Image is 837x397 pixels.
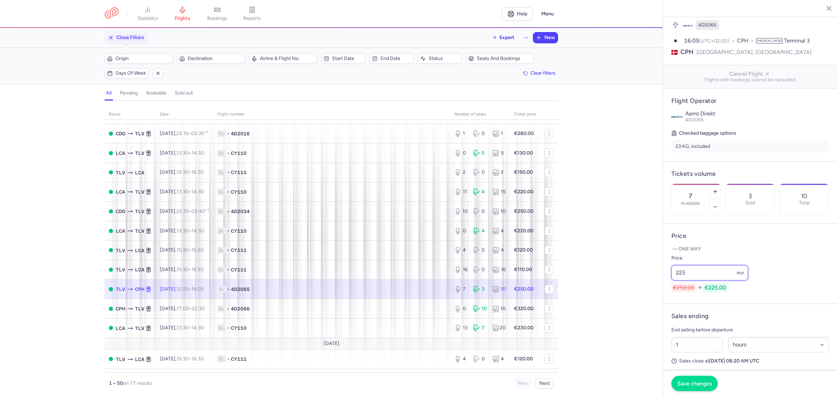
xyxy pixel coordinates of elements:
[243,15,261,22] span: reports
[217,208,226,215] span: 1L
[533,32,558,43] button: New
[176,306,205,312] span: –
[502,7,533,21] a: Help
[671,283,696,292] span: €250.00
[116,149,125,157] span: LCA
[799,200,809,206] p: Total
[217,188,226,195] span: 1L
[249,53,317,64] button: Airline & Flight No.
[677,380,712,387] span: Save changes
[160,356,204,362] span: [DATE],
[418,53,462,64] button: Status
[176,356,189,362] time: 15:30
[235,6,270,22] a: reports
[116,208,125,215] span: CDG
[227,188,229,195] span: •
[737,37,756,45] span: CPH
[217,227,226,234] span: 1L
[123,380,152,386] span: on 77 results
[231,169,247,176] span: CY111
[191,267,204,272] time: 16:30
[176,150,204,156] span: –
[135,227,144,235] span: TLV
[176,208,189,214] time: 22:10
[332,56,363,61] span: Start date
[473,227,487,234] div: 4
[191,208,209,214] time: 03:40
[205,208,209,212] sup: +1
[380,56,411,61] span: End date
[492,208,506,215] div: 10
[671,265,748,280] input: ---
[492,188,506,195] div: 15
[176,150,189,156] time: 13:30
[204,130,208,134] sup: +1
[231,130,250,137] span: 4D2016
[217,150,226,157] span: 1L
[473,286,487,293] div: 3
[231,188,247,195] span: CY110
[454,286,468,293] div: 7
[514,189,534,195] strong: €220.00
[191,130,208,136] time: 03:35
[492,266,506,273] div: 16
[473,150,487,157] div: 5
[321,53,365,64] button: Start date
[671,337,723,352] input: ##
[191,189,204,195] time: 14:30
[544,35,555,40] span: New
[454,208,468,215] div: 10
[683,20,693,30] figure: 4D airline logo
[756,38,783,44] span: [MEDICAL_DATA]
[176,267,204,272] span: –
[176,208,209,214] span: –
[191,169,204,175] time: 16:30
[217,130,226,137] span: 1L
[671,246,829,253] p: One way
[176,130,208,136] span: –
[514,169,533,175] strong: €150.00
[699,38,729,44] span: (UTC+02:00)
[745,200,755,206] p: Sold
[176,228,204,234] span: –
[116,169,125,177] span: TLV
[231,247,247,254] span: CY111
[473,324,487,331] div: 7
[165,6,200,22] a: flights
[116,285,125,293] span: TLV
[191,356,204,362] time: 16:30
[499,35,514,40] span: Export
[116,188,125,196] span: LCA
[160,325,204,331] span: [DATE],
[116,266,125,274] span: TLV
[188,56,242,61] span: Destination
[217,355,226,362] span: 1L
[105,32,147,43] button: Close Filters
[227,247,229,254] span: •
[160,306,205,312] span: [DATE],
[176,325,189,331] time: 13:30
[231,286,250,293] span: 4D2065
[135,355,144,363] span: LCA
[176,306,189,312] time: 17:00
[514,356,533,362] strong: €120.00
[130,6,165,22] a: statistics
[116,35,144,40] span: Close Filters
[231,266,247,273] span: CY111
[227,169,229,176] span: •
[671,140,829,153] li: 23 KG, included
[685,117,703,123] span: 4D2065
[177,53,245,64] button: Destination
[105,53,173,64] button: Origin
[176,247,204,253] span: –
[671,254,748,262] label: Price
[160,150,204,156] span: [DATE],
[231,305,250,312] span: 4D2066
[473,355,487,362] div: 0
[671,358,829,364] p: Sales close at
[191,286,204,292] time: 16:05
[454,169,468,176] div: 2
[514,267,532,272] strong: €110.00
[176,130,188,136] time: 22:15
[176,189,189,195] time: 13:30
